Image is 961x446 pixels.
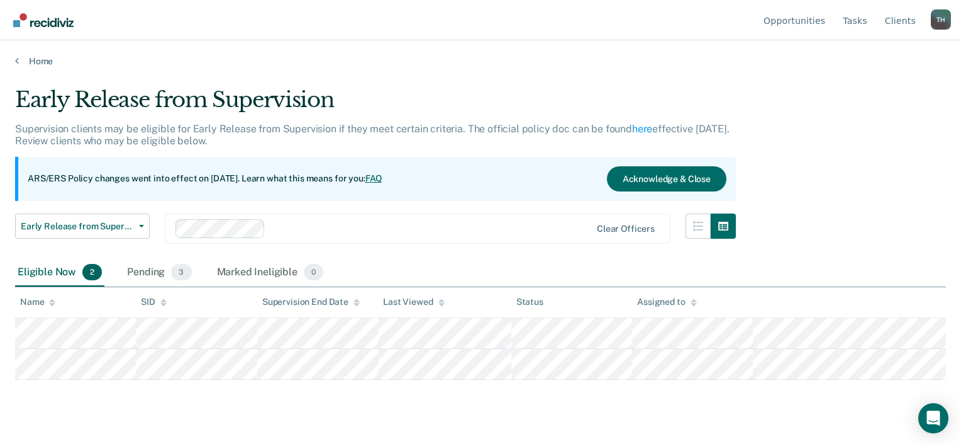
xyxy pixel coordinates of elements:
div: Name [20,297,55,307]
div: T H [931,9,951,30]
img: Recidiviz [13,13,74,27]
div: Eligible Now2 [15,259,104,287]
span: 0 [304,264,323,280]
p: Supervision clients may be eligible for Early Release from Supervision if they meet certain crite... [15,123,730,147]
a: Home [15,55,946,67]
div: Pending3 [125,259,194,287]
a: FAQ [365,173,383,183]
div: Open Intercom Messenger [918,403,948,433]
div: Status [516,297,543,307]
span: 2 [82,264,102,280]
p: ARS/ERS Policy changes went into effect on [DATE]. Learn what this means for you: [28,173,382,185]
button: Acknowledge & Close [607,166,726,192]
div: Supervision End Date [262,297,360,307]
div: Last Viewed [383,297,444,307]
button: Profile dropdown button [931,9,951,30]
span: Early Release from Supervision [21,221,134,232]
div: SID [141,297,167,307]
div: Clear officers [597,224,655,234]
button: Early Release from Supervision [15,214,150,239]
div: Marked Ineligible0 [214,259,326,287]
a: here [632,123,652,135]
div: Early Release from Supervision [15,87,736,123]
span: 3 [171,264,191,280]
div: Assigned to [637,297,696,307]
